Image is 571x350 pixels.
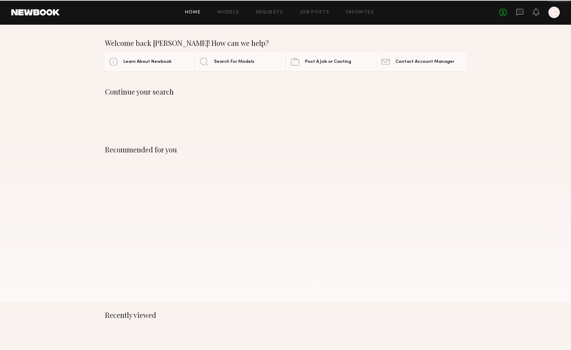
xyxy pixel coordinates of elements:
[395,60,454,64] span: Contact Account Manager
[214,60,254,64] span: Search For Models
[256,10,283,15] a: Requests
[105,311,466,319] div: Recently viewed
[217,10,239,15] a: Models
[346,10,374,15] a: Favorites
[305,60,351,64] span: Post A Job or Casting
[196,53,284,71] a: Search For Models
[185,10,201,15] a: Home
[123,60,172,64] span: Learn About Newbook
[105,87,466,96] div: Continue your search
[105,53,194,71] a: Learn About Newbook
[377,53,466,71] a: Contact Account Manager
[548,7,560,18] a: C
[105,39,466,47] div: Welcome back [PERSON_NAME]! How can we help?
[105,145,466,154] div: Recommended for you
[287,53,375,71] a: Post A Job or Casting
[300,10,330,15] a: Job Posts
